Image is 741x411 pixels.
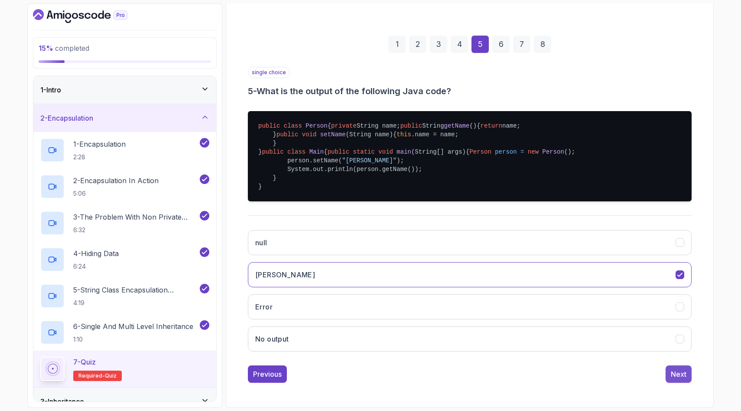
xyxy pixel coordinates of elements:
button: 3-The Problem With Non Private Fields6:32 [40,211,209,235]
span: public [262,148,283,155]
h3: 2 - Encapsulation [40,113,93,123]
span: completed [39,44,89,53]
span: setName [320,131,346,138]
p: 1:10 [73,335,193,344]
span: (String[] args) [411,148,466,155]
button: No output [248,326,692,352]
span: void [302,131,317,138]
p: 6:24 [73,262,119,271]
div: Previous [253,369,282,379]
button: null [248,230,692,255]
h3: [PERSON_NAME] [255,270,315,280]
div: 2 [409,36,426,53]
span: (String name) [346,131,393,138]
p: single choice [248,67,290,78]
div: 7 [513,36,530,53]
h3: null [255,237,267,248]
span: return [481,122,502,129]
button: 1-Intro [33,76,216,104]
span: private [331,122,357,129]
p: 2:28 [73,153,126,161]
span: void [378,148,393,155]
span: this [396,131,411,138]
span: public [328,148,349,155]
button: Previous [248,365,287,383]
span: Person [305,122,327,129]
p: 3 - The Problem With Non Private Fields [73,212,198,222]
span: Main [309,148,324,155]
h3: No output [255,334,289,344]
div: 3 [430,36,447,53]
p: 1 - Encapsulation [73,139,126,149]
span: Required- [78,372,105,379]
span: Person [469,148,491,155]
span: static [353,148,375,155]
div: 6 [492,36,510,53]
h3: 3 - Inheritance [40,396,84,407]
span: Person [542,148,564,155]
button: 5-String Class Encapsulation Exa,Mple4:19 [40,284,209,308]
span: 15 % [39,44,53,53]
h3: Error [255,302,273,312]
span: public [400,122,422,129]
button: John [248,262,692,287]
span: class [284,122,302,129]
div: 1 [388,36,406,53]
p: 5 - String Class Encapsulation Exa,Mple [73,285,198,295]
button: Next [666,365,692,383]
button: 6-Single And Multi Level Inheritance1:10 [40,320,209,345]
button: 2-Encapsulation [33,104,216,132]
span: new [528,148,539,155]
button: 7-QuizRequired-quiz [40,357,209,381]
p: 2 - Encapsulation In Action [73,175,159,186]
button: 2-Encapsulation In Action5:06 [40,174,209,199]
h3: 5 - What is the output of the following Java code? [248,85,692,97]
p: 6 - Single And Multi Level Inheritance [73,321,193,332]
button: Error [248,294,692,319]
p: 7 - Quiz [73,357,96,367]
pre: { String name; String { name; } { .name = name; } } { { (); person.setName( ); System.out.println... [248,111,692,201]
span: "[PERSON_NAME]" [342,157,396,164]
button: 4-Hiding Data6:24 [40,247,209,272]
div: 8 [534,36,551,53]
p: 4:19 [73,299,198,307]
span: public [258,122,280,129]
a: Dashboard [33,9,147,23]
span: quiz [105,372,117,379]
p: 5:06 [73,189,159,198]
h3: 1 - Intro [40,85,61,95]
span: getName [444,122,470,129]
div: 5 [471,36,489,53]
span: = [520,148,524,155]
p: 4 - Hiding Data [73,248,119,259]
span: person [495,148,517,155]
span: public [276,131,298,138]
span: main [396,148,411,155]
div: 4 [451,36,468,53]
p: 6:32 [73,226,198,234]
div: Next [671,369,686,379]
span: () [469,122,477,129]
button: 1-Encapsulation2:28 [40,138,209,162]
span: class [287,148,305,155]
